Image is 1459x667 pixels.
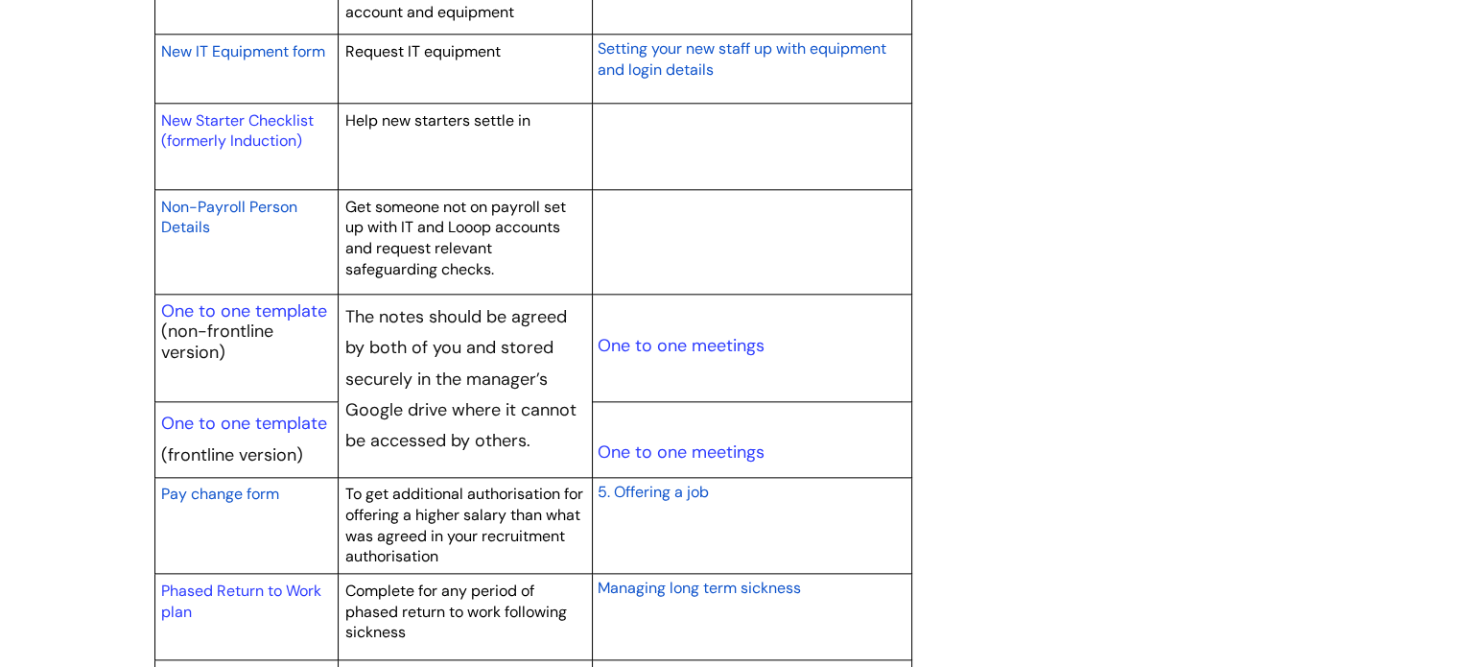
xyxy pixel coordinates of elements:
a: Managing long term sickness [597,576,800,599]
span: Request IT equipment [345,41,501,61]
a: New IT Equipment form [161,39,325,62]
span: To get additional authorisation for offering a higher salary than what was agreed in your recruit... [345,484,583,566]
span: Managing long term sickness [597,578,800,598]
span: Non-Payroll Person Details [161,197,297,238]
span: 5. Offering a job [597,482,708,502]
span: Get someone not on payroll set up with IT and Looop accounts and request relevant safeguarding ch... [345,197,566,279]
span: Help new starters settle in [345,110,530,131]
a: One to one meetings [597,334,764,357]
span: Pay change form [161,484,279,504]
a: 5. Offering a job [597,480,708,503]
p: (non-frontline version) [161,322,332,363]
td: (frontline version) [154,401,339,477]
a: Pay change form [161,482,279,505]
td: The notes should be agreed by both of you and stored securely in the manager’s Google drive where... [339,295,593,478]
a: Non-Payroll Person Details [161,195,297,239]
a: Phased Return to Work plan [161,581,321,622]
a: One to one meetings [597,441,764,464]
span: New IT Equipment form [161,41,325,61]
a: One to one template [161,299,327,322]
span: Setting your new staff up with equipment and login details [597,38,885,80]
a: New Starter Checklist (formerly Induction) [161,110,314,152]
span: Complete for any period of phased return to work following sickness [345,581,567,642]
a: Setting your new staff up with equipment and login details [597,36,885,81]
a: One to one template [161,412,327,435]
